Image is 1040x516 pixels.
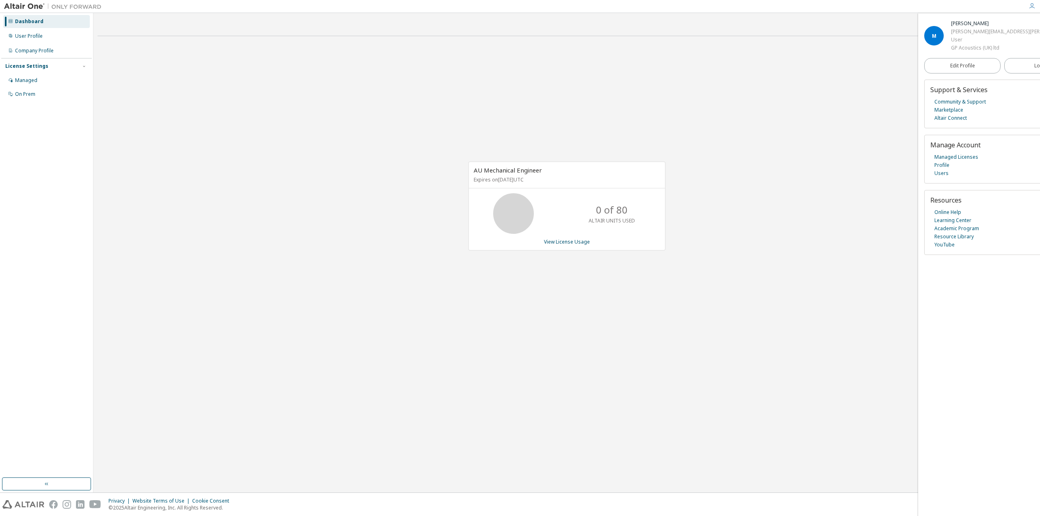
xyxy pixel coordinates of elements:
div: User Profile [15,33,43,39]
span: Edit Profile [950,63,975,69]
div: On Prem [15,91,35,97]
img: Altair One [4,2,106,11]
a: Online Help [934,208,961,216]
div: Managed [15,77,37,84]
a: Managed Licenses [934,153,978,161]
a: Learning Center [934,216,971,225]
img: facebook.svg [49,500,58,509]
a: Academic Program [934,225,979,233]
p: © 2025 Altair Engineering, Inc. All Rights Reserved. [108,504,234,511]
div: Website Terms of Use [132,498,192,504]
div: Company Profile [15,47,54,54]
a: Marketplace [934,106,963,114]
div: Cookie Consent [192,498,234,504]
p: ALTAIR UNITS USED [589,217,635,224]
div: Privacy [108,498,132,504]
img: linkedin.svg [76,500,84,509]
a: YouTube [934,241,955,249]
a: Resource Library [934,233,974,241]
img: instagram.svg [63,500,71,509]
img: altair_logo.svg [2,500,44,509]
a: Profile [934,161,949,169]
a: Altair Connect [934,114,967,122]
a: Users [934,169,949,177]
div: Dashboard [15,18,43,25]
img: youtube.svg [89,500,101,509]
span: Resources [930,196,962,205]
span: Manage Account [930,140,981,149]
span: Support & Services [930,85,988,94]
a: Community & Support [934,98,986,106]
span: M [932,32,936,39]
a: View License Usage [544,238,590,245]
a: Edit Profile [924,58,1001,73]
span: AU Mechanical Engineer [474,166,542,174]
p: 0 of 80 [596,203,628,217]
div: License Settings [5,63,48,69]
p: Expires on [DATE] UTC [474,176,658,183]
